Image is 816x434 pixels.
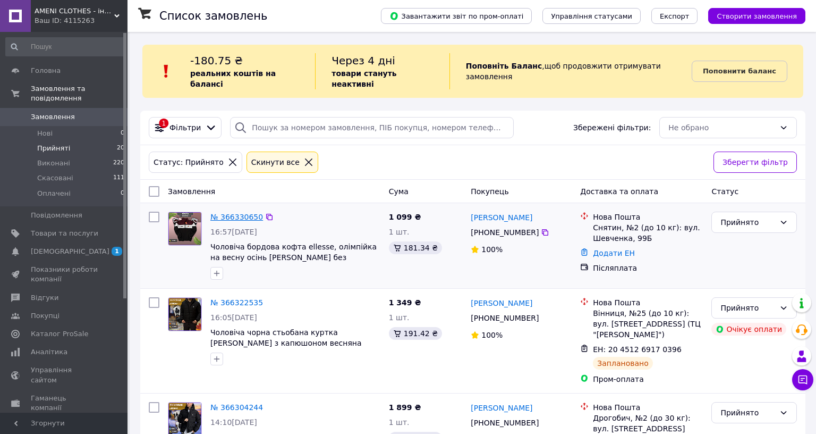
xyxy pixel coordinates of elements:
a: [PERSON_NAME] [471,212,532,223]
span: 1 [112,247,122,256]
div: 181.34 ₴ [389,241,442,254]
span: Нові [37,129,53,138]
button: Управління статусами [542,8,641,24]
span: Прийняті [37,144,70,153]
span: Cума [389,187,409,196]
span: 1 шт. [389,418,410,427]
span: Скасовані [37,173,73,183]
div: Вінниця, №25 (до 10 кг): вул. [STREET_ADDRESS] (ТЦ "[PERSON_NAME]") [593,308,703,340]
div: Нова Пошта [593,297,703,308]
span: 220 [113,158,124,168]
div: Післяплата [593,263,703,273]
span: Управління статусами [551,12,632,20]
span: Показники роботи компанії [31,265,98,284]
div: Заплановано [593,357,653,370]
div: 191.42 ₴ [389,327,442,340]
b: Поповніть Баланс [466,62,542,70]
input: Пошук [5,37,125,56]
span: ЕН: 20 4512 6917 0396 [593,345,682,354]
a: Фото товару [168,297,202,331]
span: Через 4 дні [331,54,395,67]
span: Каталог ProSale [31,329,88,339]
div: Нова Пошта [593,212,703,222]
button: Зберегти фільтр [713,152,797,173]
a: Чоловіча чорна стьобана куртка [PERSON_NAME] з капюшоном весняна осінка, демісезонна куртка [PERS... [210,328,362,369]
input: Пошук за номером замовлення, ПІБ покупця, номером телефону, Email, номером накладної [230,117,513,138]
span: Виконані [37,158,70,168]
a: № 366330650 [210,213,263,221]
span: 1 шт. [389,313,410,322]
img: :exclamation: [158,63,174,79]
a: Створити замовлення [698,11,805,20]
span: 100% [481,245,503,254]
span: 1 349 ₴ [389,298,421,307]
span: 20 [117,144,124,153]
span: Статус [711,187,738,196]
div: Прийнято [720,407,775,419]
span: 14:10[DATE] [210,418,257,427]
span: Управління сайтом [31,365,98,385]
div: Очікує оплати [711,323,786,336]
span: AMENI CLOTHES - інтернет магазин одягу [35,6,114,16]
div: Ваш ID: 4115263 [35,16,127,26]
span: Замовлення [168,187,215,196]
span: Головна [31,66,61,76]
button: Створити замовлення [708,8,805,24]
b: Поповнити баланс [703,67,776,75]
span: [DEMOGRAPHIC_DATA] [31,247,109,256]
span: 100% [481,331,503,339]
span: Замовлення та повідомлення [31,84,127,103]
a: Поповнити баланс [692,61,787,82]
button: Чат з покупцем [792,369,813,390]
a: [PERSON_NAME] [471,298,532,308]
span: Фільтри [169,122,201,133]
a: [PERSON_NAME] [471,403,532,413]
div: Прийнято [720,302,775,314]
a: Фото товару [168,212,202,246]
h1: Список замовлень [159,10,267,22]
span: 1 099 ₴ [389,213,421,221]
span: 1 899 ₴ [389,403,421,412]
span: Замовлення [31,112,75,122]
span: 1 шт. [389,228,410,236]
span: Збережені фільтри: [573,122,651,133]
button: Експорт [651,8,698,24]
div: , щоб продовжити отримувати замовлення [449,53,692,89]
span: Доставка та оплата [580,187,658,196]
span: Експорт [660,12,690,20]
div: Cкинути все [249,156,302,168]
b: реальних коштів на балансі [190,69,276,88]
span: Товари та послуги [31,229,98,238]
a: № 366304244 [210,403,263,412]
span: Зберегти фільтр [722,156,788,168]
span: Створити замовлення [717,12,797,20]
a: Чоловіча бордова кофта ellesse, олімпійка на весну осінь [PERSON_NAME] без капюшона, на блискавці... [210,243,379,272]
span: Повідомлення [31,211,82,220]
div: [PHONE_NUMBER] [469,225,541,240]
div: Нова Пошта [593,402,703,413]
span: 111 [113,173,124,183]
img: Фото товару [168,298,201,331]
span: Відгуки [31,293,58,303]
a: Додати ЕН [593,249,635,257]
span: Гаманець компанії [31,394,98,413]
div: Пром-оплата [593,374,703,385]
span: Аналітика [31,347,67,357]
div: Не обрано [668,122,775,133]
div: [PHONE_NUMBER] [469,415,541,430]
span: Завантажити звіт по пром-оплаті [389,11,523,21]
span: Оплачені [37,189,71,198]
div: Статус: Прийнято [151,156,226,168]
span: 0 [121,129,124,138]
span: 16:05[DATE] [210,313,257,322]
div: Снятин, №2 (до 10 кг): вул. Шевченка, 99Б [593,222,703,244]
div: Прийнято [720,216,775,228]
span: 16:57[DATE] [210,228,257,236]
button: Завантажити звіт по пром-оплаті [381,8,532,24]
span: Покупець [471,187,508,196]
div: Дрогобич, №2 (до 30 кг): вул. [STREET_ADDRESS] [593,413,703,434]
span: 0 [121,189,124,198]
span: -180.75 ₴ [190,54,243,67]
